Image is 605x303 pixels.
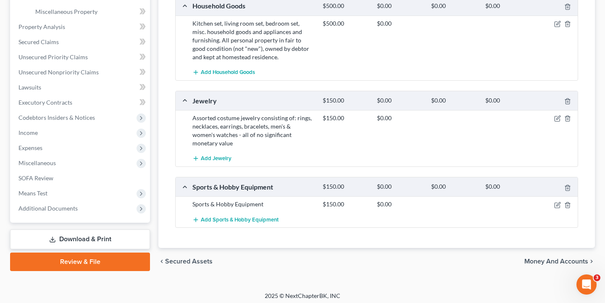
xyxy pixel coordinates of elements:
[12,95,150,110] a: Executory Contracts
[12,171,150,186] a: SOFA Review
[18,129,38,136] span: Income
[188,114,318,148] div: Assorted costume jewelry consisting of: rings, necklaces, earrings, bracelets, men's & women's wa...
[427,97,481,105] div: $0.00
[18,144,42,151] span: Expenses
[12,19,150,34] a: Property Analysis
[165,258,213,265] span: Secured Assets
[18,69,99,76] span: Unsecured Nonpriority Claims
[18,99,72,106] span: Executory Contracts
[373,97,427,105] div: $0.00
[188,1,318,10] div: Household Goods
[18,190,47,197] span: Means Test
[18,205,78,212] span: Additional Documents
[188,96,318,105] div: Jewelry
[12,65,150,80] a: Unsecured Nonpriority Claims
[18,159,56,166] span: Miscellaneous
[427,183,481,191] div: $0.00
[12,34,150,50] a: Secured Claims
[18,53,88,61] span: Unsecured Priority Claims
[188,182,318,191] div: Sports & Hobby Equipment
[18,84,41,91] span: Lawsuits
[35,8,97,15] span: Miscellaneous Property
[18,174,53,182] span: SOFA Review
[481,183,535,191] div: $0.00
[18,114,95,121] span: Codebtors Insiders & Notices
[373,114,427,122] div: $0.00
[10,229,150,249] a: Download & Print
[588,258,595,265] i: chevron_right
[192,212,279,227] button: Add Sports & Hobby Equipment
[481,2,535,10] div: $0.00
[373,2,427,10] div: $0.00
[318,114,373,122] div: $150.00
[201,155,231,162] span: Add Jewelry
[373,183,427,191] div: $0.00
[318,200,373,208] div: $150.00
[318,19,373,28] div: $500.00
[192,65,255,80] button: Add Household Goods
[192,151,231,166] button: Add Jewelry
[318,97,373,105] div: $150.00
[318,2,373,10] div: $500.00
[158,258,165,265] i: chevron_left
[524,258,595,265] button: Money and Accounts chevron_right
[481,97,535,105] div: $0.00
[29,4,150,19] a: Miscellaneous Property
[188,200,318,208] div: Sports & Hobby Equipment
[10,253,150,271] a: Review & File
[201,216,279,223] span: Add Sports & Hobby Equipment
[201,69,255,76] span: Add Household Goods
[18,23,65,30] span: Property Analysis
[18,38,59,45] span: Secured Claims
[524,258,588,265] span: Money and Accounts
[373,19,427,28] div: $0.00
[594,274,600,281] span: 3
[373,200,427,208] div: $0.00
[12,50,150,65] a: Unsecured Priority Claims
[188,19,318,61] div: Kitchen set, living room set, bedroom set, misc. household goods and appliances and furnishing. A...
[158,258,213,265] button: chevron_left Secured Assets
[12,80,150,95] a: Lawsuits
[576,274,597,295] iframe: Intercom live chat
[318,183,373,191] div: $150.00
[427,2,481,10] div: $0.00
